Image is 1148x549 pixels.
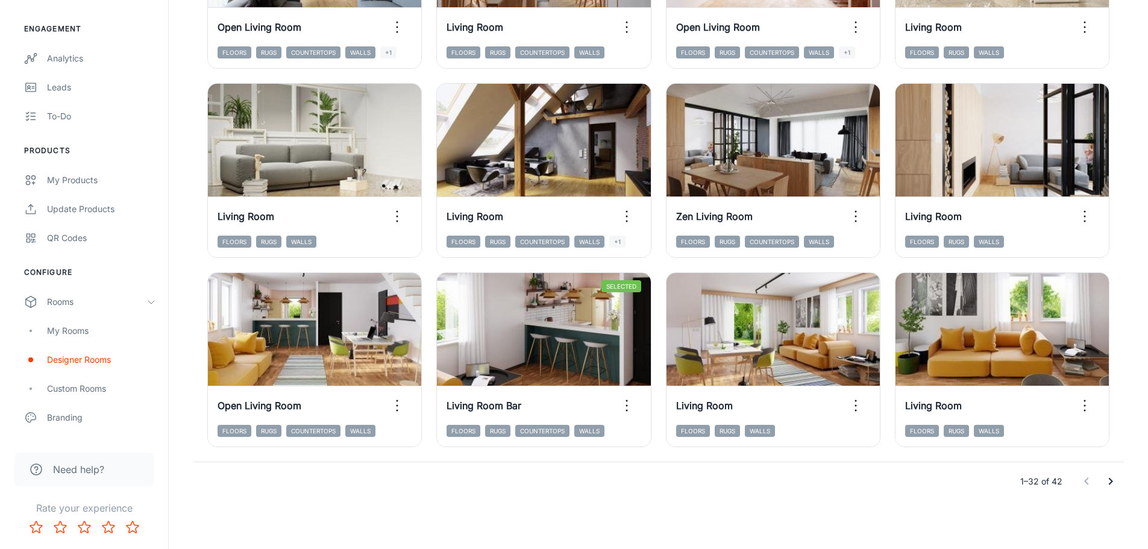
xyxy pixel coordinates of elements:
h6: Living Room [447,20,503,34]
span: Countertops [745,236,799,248]
span: Floors [447,46,480,58]
span: Walls [804,236,834,248]
span: Rugs [485,425,510,437]
h6: Living Room Bar [447,398,521,413]
span: Rugs [256,425,281,437]
div: Keywords by Traffic [133,71,203,79]
span: Countertops [745,46,799,58]
span: Rugs [715,425,740,437]
span: Walls [286,236,316,248]
h6: Living Room [905,209,962,224]
h6: Living Room [905,20,962,34]
span: Walls [574,236,604,248]
span: Rugs [256,46,281,58]
div: To-do [47,110,156,123]
div: Branding [47,411,156,424]
div: Rooms [47,295,146,309]
span: Rugs [944,236,969,248]
span: Countertops [515,236,569,248]
span: +1 [609,236,626,248]
span: +1 [839,46,855,58]
img: website_grey.svg [19,31,29,41]
span: Selected [601,280,641,292]
p: Rate your experience [10,501,158,515]
span: Walls [345,425,375,437]
span: Countertops [515,46,569,58]
span: Floors [676,236,710,248]
span: Floors [218,236,251,248]
h6: Open Living Room [218,20,301,34]
span: Floors [676,425,710,437]
span: Rugs [944,425,969,437]
div: Analytics [47,52,156,65]
span: Walls [974,425,1004,437]
div: QR Codes [47,231,156,245]
div: Custom Rooms [47,382,156,395]
button: Go to next page [1099,469,1123,494]
h6: Zen Living Room [676,209,753,224]
span: Floors [218,425,251,437]
h6: Living Room [676,398,733,413]
span: Floors [905,425,939,437]
div: Domain: [DOMAIN_NAME] [31,31,133,41]
button: Rate 1 star [24,515,48,539]
h6: Open Living Room [218,398,301,413]
img: logo_orange.svg [19,19,29,29]
img: tab_keywords_by_traffic_grey.svg [120,70,130,80]
span: Rugs [485,236,510,248]
button: Rate 3 star [72,515,96,539]
button: Rate 2 star [48,515,72,539]
span: Floors [905,46,939,58]
span: Floors [218,46,251,58]
span: Floors [905,236,939,248]
div: Leads [47,81,156,94]
span: Floors [447,425,480,437]
span: Rugs [485,46,510,58]
span: Countertops [286,425,340,437]
p: 1–32 of 42 [1020,475,1062,488]
div: My Products [47,174,156,187]
span: Walls [345,46,375,58]
span: Need help? [53,462,104,477]
div: Update Products [47,202,156,216]
span: Rugs [715,46,740,58]
button: Rate 4 star [96,515,121,539]
span: Countertops [286,46,340,58]
div: My Rooms [47,324,156,337]
span: Walls [574,46,604,58]
h6: Living Room [447,209,503,224]
button: Rate 5 star [121,515,145,539]
h6: Open Living Room [676,20,760,34]
h6: Living Room [218,209,274,224]
div: Domain Overview [46,71,108,79]
span: Rugs [944,46,969,58]
div: Designer Rooms [47,353,156,366]
span: Rugs [715,236,740,248]
h6: Living Room [905,398,962,413]
span: Countertops [515,425,569,437]
span: Rugs [256,236,281,248]
span: Walls [974,236,1004,248]
img: tab_domain_overview_orange.svg [33,70,42,80]
span: Walls [974,46,1004,58]
span: Walls [574,425,604,437]
span: Walls [804,46,834,58]
span: Walls [745,425,775,437]
span: Floors [676,46,710,58]
span: +1 [380,46,397,58]
div: v 4.0.25 [34,19,59,29]
span: Floors [447,236,480,248]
